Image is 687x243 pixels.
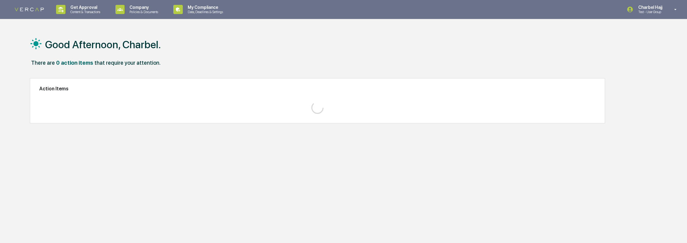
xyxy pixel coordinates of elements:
p: Company [125,5,161,10]
p: Charbel Hajj [633,5,665,10]
p: Get Approval [66,5,103,10]
div: that require your attention. [94,60,161,66]
div: There are [31,60,55,66]
p: Data, Deadlines & Settings [183,10,226,14]
p: Test - User Group [633,10,665,14]
p: My Compliance [183,5,226,10]
div: 0 action items [56,60,93,66]
h2: Action Items [39,86,596,92]
h1: Good Afternoon, Charbel. [45,38,161,51]
p: Content & Transactions [66,10,103,14]
p: Policies & Documents [125,10,161,14]
img: logo [15,8,44,11]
